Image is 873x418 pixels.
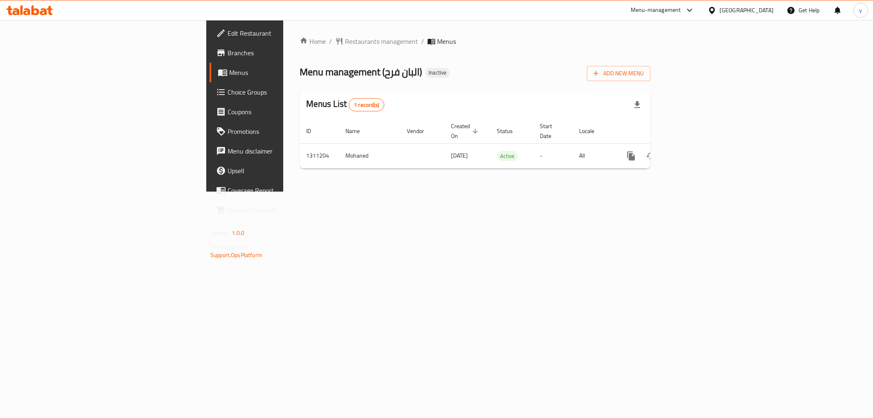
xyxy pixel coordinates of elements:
[300,119,706,169] table: enhanced table
[229,68,345,77] span: Menus
[859,6,862,15] span: y
[540,121,563,141] span: Start Date
[232,228,244,238] span: 1.0.0
[210,141,352,161] a: Menu disclaimer
[573,143,615,168] td: All
[228,185,345,195] span: Coverage Report
[421,36,424,46] li: /
[593,68,644,79] span: Add New Menu
[228,166,345,176] span: Upsell
[228,127,345,136] span: Promotions
[210,63,352,82] a: Menus
[615,119,706,144] th: Actions
[228,48,345,58] span: Branches
[631,5,681,15] div: Menu-management
[407,126,435,136] span: Vendor
[210,250,262,260] a: Support.OpsPlatform
[425,68,450,78] div: Inactive
[228,28,345,38] span: Edit Restaurant
[228,146,345,156] span: Menu disclaimer
[627,95,647,115] div: Export file
[335,36,418,46] a: Restaurants management
[349,98,384,111] div: Total records count
[533,143,573,168] td: -
[345,126,370,136] span: Name
[210,23,352,43] a: Edit Restaurant
[425,69,450,76] span: Inactive
[300,63,422,81] span: Menu management ( البان فرح )
[451,121,480,141] span: Created On
[210,242,248,252] span: Get support on:
[306,98,384,111] h2: Menus List
[349,101,384,109] span: 1 record(s)
[210,43,352,63] a: Branches
[210,102,352,122] a: Coupons
[228,87,345,97] span: Choice Groups
[497,126,523,136] span: Status
[210,122,352,141] a: Promotions
[451,150,468,161] span: [DATE]
[339,143,400,168] td: Mohaned
[210,181,352,200] a: Coverage Report
[306,126,322,136] span: ID
[345,36,418,46] span: Restaurants management
[437,36,456,46] span: Menus
[579,126,605,136] span: Locale
[210,200,352,220] a: Grocery Checklist
[587,66,650,81] button: Add New Menu
[621,146,641,166] button: more
[210,82,352,102] a: Choice Groups
[210,228,230,238] span: Version:
[300,36,650,46] nav: breadcrumb
[210,161,352,181] a: Upsell
[641,146,661,166] button: Change Status
[497,151,518,161] span: Active
[228,205,345,215] span: Grocery Checklist
[720,6,774,15] div: [GEOGRAPHIC_DATA]
[228,107,345,117] span: Coupons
